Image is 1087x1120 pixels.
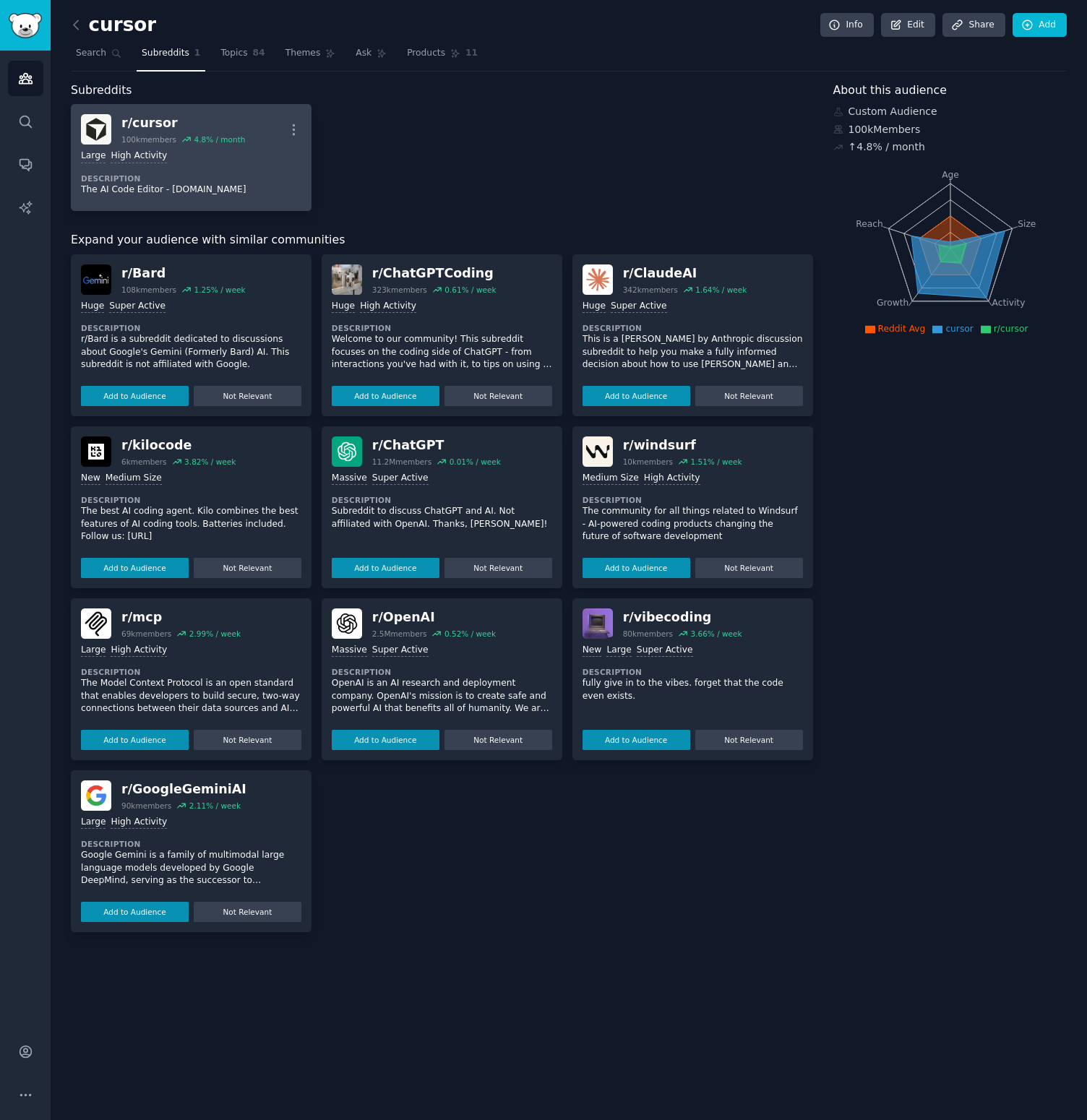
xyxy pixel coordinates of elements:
div: 0.61 % / week [444,285,496,295]
div: 0.52 % / week [444,629,496,639]
dt: Description [332,667,552,677]
span: Reddit Avg [878,324,926,334]
dt: Description [81,839,301,849]
p: fully give in to the vibes. forget that the code even exists. [583,677,803,702]
span: Expand your audience with similar communities [71,231,345,249]
img: mcp [81,608,111,639]
a: Share [942,13,1005,38]
button: Add to Audience [583,558,690,578]
span: Products [407,47,445,60]
div: High Activity [111,644,167,658]
img: windsurf [583,436,613,467]
img: ChatGPT [332,436,362,467]
span: Topics [220,47,247,60]
p: The Model Context Protocol is an open standard that enables developers to build secure, two-way c... [81,677,301,715]
tspan: Growth [877,298,908,308]
div: Super Active [611,300,667,314]
div: 108k members [121,285,176,295]
p: Google Gemini is a family of multimodal large language models developed by Google DeepMind, servi... [81,849,301,887]
tspan: Activity [992,298,1025,308]
span: 1 [194,47,201,60]
div: 100k Members [833,122,1067,137]
span: Subreddits [142,47,189,60]
div: 1.25 % / week [194,285,245,295]
div: Super Active [372,472,429,486]
button: Not Relevant [695,730,803,750]
button: Add to Audience [332,730,439,750]
div: 1.51 % / week [690,457,742,467]
img: kilocode [81,436,111,467]
div: r/ windsurf [623,436,742,455]
a: Subreddits1 [137,42,205,72]
button: Not Relevant [194,558,301,578]
span: Ask [356,47,371,60]
button: Not Relevant [194,730,301,750]
a: cursorr/cursor100kmembers4.8% / monthLargeHigh ActivityDescriptionThe AI Code Editor - [DOMAIN_NAME] [71,104,312,211]
div: 100k members [121,134,176,145]
p: Subreddit to discuss ChatGPT and AI. Not affiliated with OpenAI. Thanks, [PERSON_NAME]! [332,505,552,530]
span: cursor [945,324,973,334]
tspan: Age [942,170,959,180]
div: Super Active [637,644,693,658]
a: Add [1013,13,1067,38]
dt: Description [583,323,803,333]
div: Massive [332,472,367,486]
button: Add to Audience [583,730,690,750]
div: 0.01 % / week [450,457,501,467]
div: 10k members [623,457,673,467]
p: The AI Code Editor - [DOMAIN_NAME] [81,184,301,197]
div: Medium Size [106,472,162,486]
img: GummySearch logo [9,13,42,38]
span: Subreddits [71,82,132,100]
button: Add to Audience [332,558,439,578]
div: 3.82 % / week [184,457,236,467]
div: r/ Bard [121,264,246,283]
div: r/ ChatGPT [372,436,501,455]
a: Topics84 [215,42,270,72]
div: r/ vibecoding [623,608,742,626]
div: High Activity [111,816,167,830]
span: About this audience [833,82,947,100]
div: r/ ClaudeAI [623,264,747,283]
dt: Description [81,323,301,333]
p: The best AI coding agent. Kilo combines the best features of AI coding tools. Batteries included.... [81,505,301,543]
button: Not Relevant [695,558,803,578]
dt: Description [583,495,803,505]
img: vibecoding [583,608,613,639]
div: 80k members [623,629,673,639]
div: High Activity [111,150,167,163]
div: Large [606,644,631,658]
a: Info [820,13,874,38]
span: Themes [285,47,321,60]
button: Not Relevant [444,558,552,578]
button: Add to Audience [81,386,189,406]
button: Add to Audience [81,558,189,578]
div: Super Active [372,644,429,658]
div: 1.64 % / week [695,285,747,295]
div: 3.66 % / week [690,629,742,639]
p: The community for all things related to Windsurf - AI-powered coding products changing the future... [583,505,803,543]
span: r/cursor [994,324,1028,334]
div: Large [81,816,106,830]
button: Not Relevant [194,386,301,406]
span: Search [76,47,106,60]
button: Not Relevant [444,386,552,406]
p: This is a [PERSON_NAME] by Anthropic discussion subreddit to help you make a fully informed decis... [583,333,803,371]
div: Massive [332,644,367,658]
div: 323k members [372,285,427,295]
img: ChatGPTCoding [332,264,362,295]
div: High Activity [360,300,416,314]
div: Super Active [109,300,166,314]
button: Not Relevant [444,730,552,750]
tspan: Reach [856,218,883,228]
dt: Description [332,323,552,333]
button: Add to Audience [332,386,439,406]
img: cursor [81,114,111,145]
dt: Description [81,173,301,184]
div: New [583,644,602,658]
div: 6k members [121,457,167,467]
a: Edit [881,13,935,38]
a: Ask [351,42,392,72]
div: r/ GoogleGeminiAI [121,780,246,798]
tspan: Size [1018,218,1036,228]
